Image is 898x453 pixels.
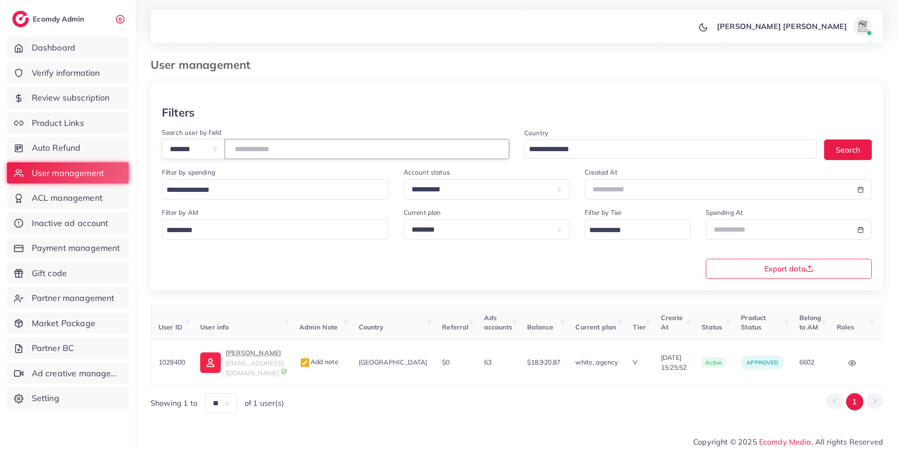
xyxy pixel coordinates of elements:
label: Search user by field [162,128,221,137]
span: Balance [527,323,553,331]
span: Country [359,323,384,331]
span: active [702,358,726,368]
span: Create At [661,314,683,331]
input: Search for option [163,223,377,238]
span: $18,920.87 [527,358,561,366]
span: [GEOGRAPHIC_DATA] [359,358,427,366]
span: Belong to AM [799,314,822,331]
div: Search for option [524,139,817,159]
span: Market Package [32,317,95,329]
span: Admin Note [299,323,338,331]
label: Current plan [404,208,441,217]
label: Account status [404,168,450,177]
a: Market Package [7,313,129,334]
a: logoEcomdy Admin [12,11,87,27]
a: Review subscription [7,87,129,109]
span: Add note [299,358,339,366]
span: Setting [32,392,59,404]
h3: User management [151,58,258,72]
ul: Pagination [826,393,883,410]
h2: Ecomdy Admin [33,15,87,23]
span: Roles [837,323,855,331]
a: Verify information [7,62,129,84]
img: 9CAL8B2pu8EFxCJHYAAAAldEVYdGRhdGU6Y3JlYXRlADIwMjItMTItMDlUMDQ6NTg6MzkrMDA6MDBXSlgLAAAAJXRFWHRkYXR... [281,368,287,375]
img: logo [12,11,29,27]
span: [EMAIL_ADDRESS][DOMAIN_NAME] [225,359,284,377]
span: Partner management [32,292,115,304]
span: Current plan [575,323,616,331]
span: User info [200,323,229,331]
span: Status [702,323,722,331]
span: Partner BC [32,342,74,354]
img: ic-user-info.36bf1079.svg [200,352,221,373]
a: Partner management [7,287,129,309]
span: Referral [442,323,469,331]
a: Product Links [7,112,129,134]
span: approved [746,359,778,366]
span: white_agency [575,358,618,366]
a: User management [7,162,129,184]
span: Verify information [32,67,100,79]
a: Inactive ad account [7,212,129,234]
button: Export data [706,259,872,279]
span: Payment management [32,242,120,254]
label: Filter by Tier [585,208,622,217]
span: Tier [633,323,646,331]
span: Auto Refund [32,142,81,154]
img: avatar [853,17,872,36]
a: Dashboard [7,37,129,58]
img: admin_note.cdd0b510.svg [299,357,311,368]
a: Partner BC [7,337,129,359]
span: Product Status [741,314,766,331]
label: Spending At [706,208,743,217]
span: , All rights Reserved [811,436,883,447]
span: Showing 1 to [151,398,197,409]
span: Ads accounts [484,314,512,331]
span: [DATE] 15:25:52 [661,353,687,372]
span: Review subscription [32,92,110,104]
a: Ad creative management [7,363,129,384]
span: Ad creative management [32,367,122,380]
label: Created At [585,168,617,177]
a: Payment management [7,237,129,259]
div: Search for option [162,179,389,199]
label: Filter by AM [162,208,198,217]
span: User management [32,167,104,179]
p: [PERSON_NAME] [225,347,284,358]
a: [PERSON_NAME][EMAIL_ADDRESS][DOMAIN_NAME] [200,347,284,378]
a: Gift code [7,263,129,284]
input: Search for option [163,183,377,197]
h3: Filters [162,106,195,119]
input: Search for option [526,142,804,157]
span: of 1 user(s) [245,398,284,409]
a: Ecomdy Media [759,437,811,446]
span: Copyright © 2025 [693,436,883,447]
span: ACL management [32,192,102,204]
label: Filter by spending [162,168,215,177]
div: Search for option [162,219,389,240]
span: Gift code [32,267,67,279]
span: V [633,358,637,366]
span: Dashboard [32,42,75,54]
a: ACL management [7,187,129,209]
div: Search for option [585,219,690,240]
span: Inactive ad account [32,217,109,229]
p: [PERSON_NAME] [PERSON_NAME] [717,21,847,32]
span: User ID [159,323,182,331]
span: 1029400 [159,358,185,366]
a: Setting [7,387,129,409]
input: Search for option [586,223,678,238]
span: Product Links [32,117,84,129]
button: Go to page 1 [846,393,863,410]
span: 6602 [799,358,815,366]
span: 63 [484,358,492,366]
label: Country [524,128,548,138]
a: Auto Refund [7,137,129,159]
button: Search [824,139,872,160]
span: $0 [442,358,449,366]
span: Export data [764,265,813,272]
a: [PERSON_NAME] [PERSON_NAME]avatar [712,17,876,36]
